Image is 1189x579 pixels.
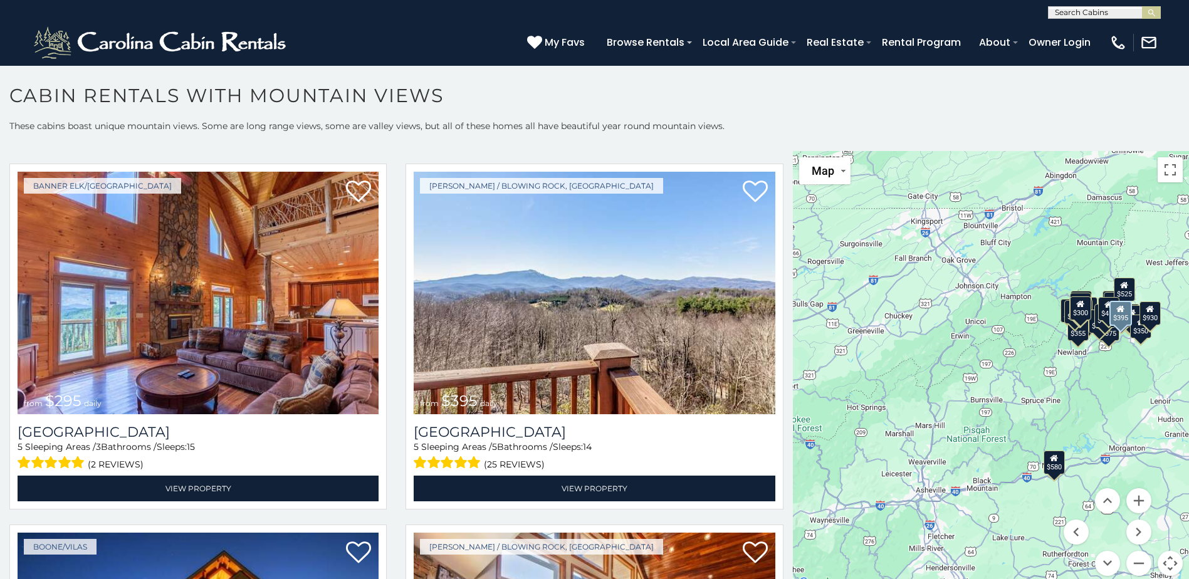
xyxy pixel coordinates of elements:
div: $295 [1061,299,1082,323]
div: $310 [1070,293,1091,316]
span: My Favs [545,34,585,50]
span: (2 reviews) [88,456,144,472]
h3: Sunset View Lodge [18,424,379,441]
a: [PERSON_NAME] / Blowing Rock, [GEOGRAPHIC_DATA] [420,539,663,555]
span: Map [812,164,834,177]
button: Move right [1126,519,1151,545]
a: Rental Program [876,31,967,53]
span: $395 [441,392,478,410]
div: $395 [1109,301,1132,326]
span: daily [84,399,102,408]
a: View Property [414,476,775,501]
a: Add to favorites [743,540,768,566]
div: $375 [1098,317,1119,341]
span: 3 [96,441,101,452]
button: Move up [1095,488,1120,513]
button: Zoom in [1126,488,1151,513]
a: Sunset View Lodge from $295 daily [18,172,379,414]
a: About [973,31,1017,53]
img: phone-regular-white.png [1109,34,1127,51]
a: [GEOGRAPHIC_DATA] [414,424,775,441]
span: 15 [187,441,195,452]
div: $565 [1102,291,1123,315]
span: $295 [45,392,81,410]
a: Boone/Vilas [24,539,97,555]
a: My Favs [527,34,588,51]
a: Stone Ridge Lodge from $395 daily [414,172,775,414]
a: View Property [18,476,379,501]
div: Sleeping Areas / Bathrooms / Sleeps: [18,441,379,472]
span: daily [480,399,498,408]
div: $300 [1070,296,1091,320]
button: Change map style [799,157,851,184]
span: 14 [583,441,592,452]
div: $410 [1097,297,1119,321]
img: mail-regular-white.png [1140,34,1158,51]
div: $325 [1071,291,1092,315]
h3: Stone Ridge Lodge [414,424,775,441]
span: from [420,399,439,408]
a: [PERSON_NAME] / Blowing Rock, [GEOGRAPHIC_DATA] [420,178,663,194]
button: Move left [1064,519,1089,545]
span: 5 [18,441,23,452]
span: (25 reviews) [484,456,545,472]
div: $580 [1044,451,1065,474]
a: Add to favorites [346,540,371,566]
a: Owner Login [1022,31,1097,53]
a: Local Area Guide [696,31,795,53]
img: White-1-2.png [31,24,291,61]
span: from [24,399,43,408]
a: Browse Rentals [600,31,691,53]
button: Move down [1095,551,1120,576]
span: 5 [492,441,497,452]
a: Add to favorites [346,179,371,206]
a: Banner Elk/[GEOGRAPHIC_DATA] [24,178,181,194]
img: Sunset View Lodge [18,172,379,414]
button: Map camera controls [1158,551,1183,576]
div: Sleeping Areas / Bathrooms / Sleeps: [414,441,775,472]
button: Zoom out [1126,551,1151,576]
a: Real Estate [800,31,870,53]
button: Toggle fullscreen view [1158,157,1183,182]
img: Stone Ridge Lodge [414,172,775,414]
div: $400 [1094,304,1116,328]
div: $525 [1114,278,1135,301]
a: [GEOGRAPHIC_DATA] [18,424,379,441]
span: 5 [414,441,419,452]
div: $650 [1064,300,1086,324]
a: Add to favorites [743,179,768,206]
div: $355 [1067,317,1089,341]
div: $930 [1139,301,1160,325]
div: $350 [1130,315,1151,338]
